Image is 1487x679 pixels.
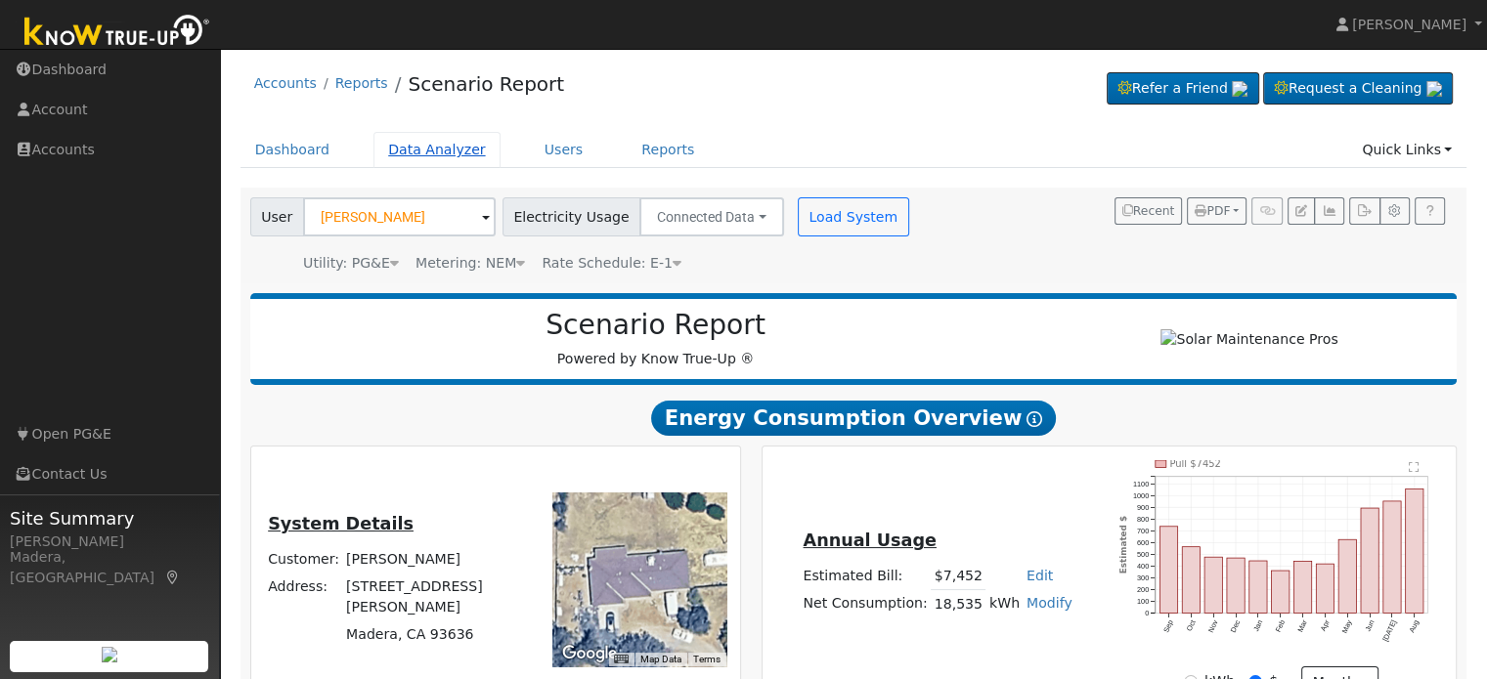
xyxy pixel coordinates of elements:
span: Site Summary [10,505,209,531]
span: [PERSON_NAME] [1352,17,1466,32]
text: 700 [1137,527,1149,535]
img: retrieve [102,647,117,662]
div: Powered by Know True-Up ® [260,309,1052,369]
text: Jan [1251,618,1264,633]
text: 500 [1137,550,1149,559]
text:  [1409,461,1420,473]
span: User [250,197,304,236]
img: retrieve [1232,81,1247,97]
text: Feb [1274,618,1287,633]
span: Electricity Usage [503,197,640,236]
text: Mar [1296,618,1310,634]
rect: onclick="" [1383,501,1401,614]
text: 600 [1137,538,1149,547]
text: Jun [1363,618,1376,633]
text: Estimated $ [1119,516,1129,573]
text: 800 [1137,515,1149,524]
td: Net Consumption: [800,590,931,618]
td: [PERSON_NAME] [343,545,526,573]
a: Refer a Friend [1107,72,1259,106]
rect: onclick="" [1204,557,1222,613]
text: Oct [1185,618,1198,632]
span: Alias: E1 [542,255,681,271]
u: System Details [268,514,414,533]
text: [DATE] [1381,618,1399,643]
text: 1000 [1133,491,1149,500]
a: Map [164,570,182,585]
text: Dec [1229,618,1243,634]
rect: onclick="" [1227,558,1245,613]
div: Utility: PG&E [303,253,399,274]
td: Customer: [265,545,343,573]
rect: onclick="" [1249,561,1267,614]
td: Address: [265,573,343,620]
u: Annual Usage [803,530,936,550]
div: [PERSON_NAME] [10,531,209,552]
a: Data Analyzer [373,132,501,168]
img: Solar Maintenance Pros [1160,329,1337,350]
div: Madera, [GEOGRAPHIC_DATA] [10,547,209,588]
a: Modify [1027,595,1072,611]
td: $7,452 [931,562,985,590]
text: Pull $7452 [1170,458,1221,469]
button: Keyboard shortcuts [614,653,628,666]
rect: onclick="" [1361,508,1378,613]
img: Google [557,641,622,666]
button: Edit User [1288,197,1315,225]
text: 0 [1145,609,1149,617]
text: 1100 [1133,480,1149,488]
input: Select a User [303,197,496,236]
text: Nov [1206,618,1220,634]
button: Multi-Series Graph [1314,197,1344,225]
a: Accounts [254,75,317,91]
text: 200 [1137,585,1149,594]
text: May [1340,618,1354,635]
rect: onclick="" [1316,564,1334,613]
text: 900 [1137,503,1149,512]
button: Export Interval Data [1349,197,1379,225]
a: Scenario Report [408,72,564,96]
button: Recent [1115,197,1183,225]
button: Map Data [640,653,681,666]
img: retrieve [1426,81,1442,97]
rect: onclick="" [1159,527,1177,614]
a: Reports [335,75,388,91]
div: Metering: NEM [415,253,525,274]
a: Dashboard [241,132,345,168]
a: Request a Cleaning [1263,72,1453,106]
td: kWh [985,590,1023,618]
rect: onclick="" [1338,539,1356,613]
span: PDF [1195,204,1230,218]
a: Users [530,132,598,168]
a: Quick Links [1347,132,1466,168]
a: Open this area in Google Maps (opens a new window) [557,641,622,666]
button: Connected Data [639,197,784,236]
td: [STREET_ADDRESS][PERSON_NAME] [343,573,526,620]
h2: Scenario Report [270,309,1041,342]
text: 400 [1137,562,1149,571]
text: Apr [1319,618,1332,633]
rect: onclick="" [1272,571,1290,613]
button: Load System [798,197,909,236]
rect: onclick="" [1294,561,1312,613]
rect: onclick="" [1406,488,1423,613]
a: Terms (opens in new tab) [693,654,721,664]
img: Know True-Up [15,11,220,55]
td: Madera, CA 93636 [343,620,526,648]
button: PDF [1187,197,1246,225]
a: Edit [1027,568,1053,583]
i: Show Help [1027,411,1042,427]
td: 18,535 [931,590,985,618]
text: 300 [1137,573,1149,582]
text: 100 [1137,597,1149,606]
a: Help Link [1415,197,1445,225]
rect: onclick="" [1182,547,1200,614]
text: Aug [1408,618,1421,634]
button: Settings [1379,197,1410,225]
td: Estimated Bill: [800,562,931,590]
a: Reports [627,132,709,168]
span: Energy Consumption Overview [651,401,1056,436]
text: Sep [1161,618,1175,634]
